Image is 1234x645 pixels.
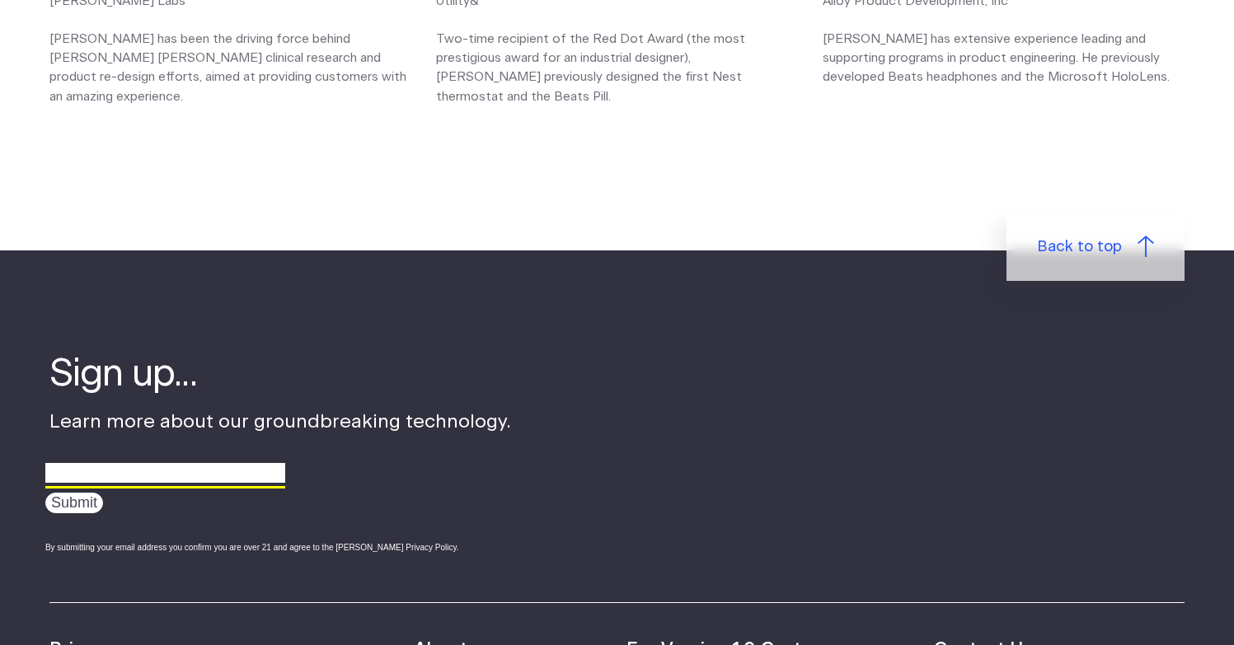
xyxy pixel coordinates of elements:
a: Back to top [1006,213,1185,282]
h4: Sign up... [49,349,511,400]
div: Learn more about our groundbreaking technology. [49,349,511,569]
span: Back to top [1037,236,1122,259]
input: Submit [45,493,103,513]
div: By submitting your email address you confirm you are over 21 and agree to the [PERSON_NAME] Priva... [45,541,511,554]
